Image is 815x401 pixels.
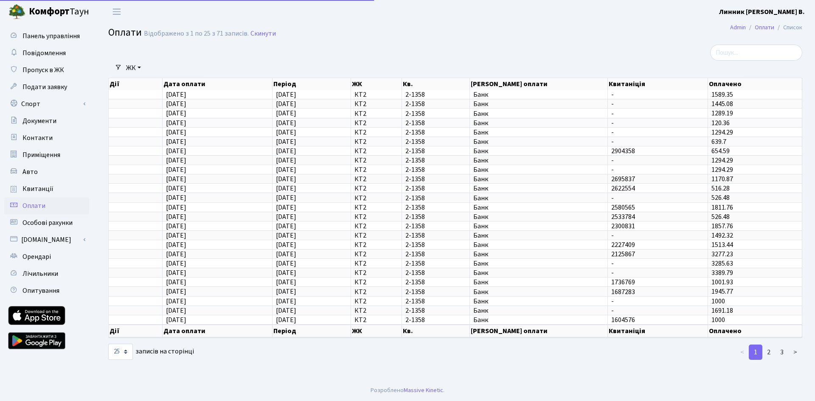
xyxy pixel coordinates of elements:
li: Список [774,23,802,32]
span: Опитування [22,286,59,295]
span: 2580565 [611,204,704,211]
span: 2-1358 [405,166,466,173]
span: Банк [473,166,604,173]
a: Пропуск в ЖК [4,62,89,79]
span: - [611,298,704,305]
span: 2-1358 [405,241,466,248]
span: КТ2 [354,223,398,230]
span: 1492.32 [711,231,733,240]
span: КТ2 [354,232,398,239]
span: 2-1358 [405,213,466,220]
span: КТ2 [354,260,398,267]
span: [DATE] [276,203,296,212]
a: Лічильники [4,265,89,282]
span: Банк [473,157,604,164]
span: Банк [473,101,604,107]
span: [DATE] [276,118,296,128]
span: 1691.18 [711,306,733,315]
div: Відображено з 1 по 25 з 71 записів. [144,30,249,38]
span: 2-1358 [405,101,466,107]
span: КТ2 [354,251,398,258]
span: [DATE] [276,222,296,231]
span: Банк [473,138,604,145]
span: 1604576 [611,317,704,323]
span: Банк [473,148,604,154]
span: КТ2 [354,138,398,145]
span: КТ2 [354,298,398,305]
span: Банк [473,129,604,136]
span: КТ2 [354,148,398,154]
span: Оплати [22,201,45,210]
span: [DATE] [166,268,186,278]
span: 2533784 [611,213,704,220]
span: 2-1358 [405,176,466,182]
span: 2-1358 [405,110,466,117]
span: [DATE] [166,259,186,268]
a: Особові рахунки [4,214,89,231]
span: [DATE] [166,231,186,240]
th: Період [273,78,351,90]
span: Орендарі [22,252,51,261]
span: 2-1358 [405,138,466,145]
span: [DATE] [276,212,296,222]
th: Кв. [402,325,470,337]
span: Банк [473,204,604,211]
span: [DATE] [276,137,296,146]
span: [DATE] [166,240,186,250]
span: [DATE] [276,184,296,193]
span: Таун [29,5,89,19]
span: [DATE] [166,297,186,306]
span: Авто [22,167,38,177]
span: [DATE] [166,99,186,109]
span: 1687283 [611,289,704,295]
a: 2 [762,345,776,360]
button: Переключити навігацію [106,5,127,19]
span: КТ2 [354,317,398,323]
span: [DATE] [166,184,186,193]
span: Квитанції [22,184,53,193]
span: - [611,269,704,276]
a: Линник [PERSON_NAME] В. [719,7,805,17]
a: Контакти [4,129,89,146]
span: 2-1358 [405,157,466,164]
span: 2-1358 [405,307,466,314]
span: [DATE] [276,278,296,287]
span: 120.36 [711,118,730,128]
span: 3285.63 [711,259,733,268]
span: [DATE] [276,297,296,306]
span: Банк [473,176,604,182]
span: 2-1358 [405,223,466,230]
a: Спорт [4,95,89,112]
span: [DATE] [166,146,186,156]
span: [DATE] [276,165,296,174]
span: 1001.93 [711,278,733,287]
span: Банк [473,195,604,202]
span: Банк [473,260,604,267]
th: Період [273,325,351,337]
span: Банк [473,298,604,305]
span: КТ2 [354,91,398,98]
span: [DATE] [276,306,296,315]
span: [DATE] [166,137,186,146]
span: 1811.76 [711,203,733,212]
th: Квитаніція [608,78,708,90]
span: 1589.35 [711,90,733,99]
span: 1000 [711,315,725,325]
span: КТ2 [354,241,398,248]
span: КТ2 [354,101,398,107]
span: 1000 [711,297,725,306]
img: logo.png [8,3,25,20]
a: Оплати [4,197,89,214]
span: Оплати [108,25,142,40]
th: [PERSON_NAME] оплати [470,325,608,337]
span: 654.59 [711,146,730,156]
span: - [611,91,704,98]
span: - [611,101,704,107]
span: [DATE] [166,203,186,212]
th: Оплачено [708,78,802,90]
span: 1513.44 [711,240,733,250]
span: 1736769 [611,279,704,286]
span: КТ2 [354,307,398,314]
span: [DATE] [166,306,186,315]
span: Банк [473,251,604,258]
